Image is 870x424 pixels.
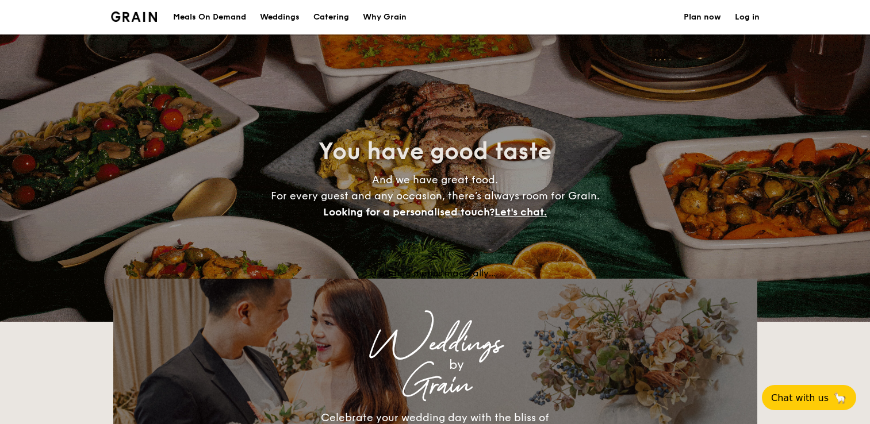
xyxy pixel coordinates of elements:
[214,334,656,354] div: Weddings
[323,206,495,218] span: Looking for a personalised touch?
[771,392,829,403] span: Chat with us
[319,138,551,165] span: You have good taste
[113,268,757,279] div: Loading menus magically...
[271,174,600,218] span: And we have great food. For every guest and any occasion, there’s always room for Grain.
[495,206,547,218] span: Let's chat.
[762,385,856,410] button: Chat with us🦙
[111,11,158,22] img: Grain
[833,391,847,404] span: 🦙
[257,354,656,375] div: by
[111,11,158,22] a: Logotype
[214,375,656,396] div: Grain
